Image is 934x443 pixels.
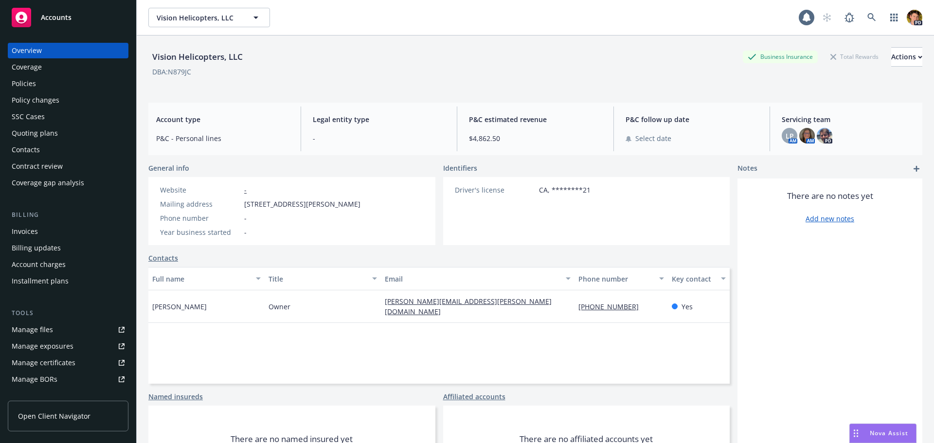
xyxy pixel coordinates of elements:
[8,338,128,354] a: Manage exposures
[737,163,757,175] span: Notes
[8,125,128,141] a: Quoting plans
[862,8,881,27] a: Search
[8,224,128,239] a: Invoices
[469,114,602,124] span: P&C estimated revenue
[799,128,815,143] img: photo
[265,267,381,290] button: Title
[148,267,265,290] button: Full name
[8,159,128,174] a: Contract review
[12,109,45,124] div: SSC Cases
[443,391,505,402] a: Affiliated accounts
[157,13,241,23] span: Vision Helicopters, LLC
[817,8,837,27] a: Start snowing
[8,388,128,404] a: Summary of insurance
[244,213,247,223] span: -
[152,67,191,77] div: DBA: N879JC
[850,424,862,443] div: Drag to move
[840,8,859,27] a: Report a Bug
[8,257,128,272] a: Account charges
[891,47,922,67] button: Actions
[160,227,240,237] div: Year business started
[455,185,535,195] div: Driver's license
[12,59,42,75] div: Coverage
[148,253,178,263] a: Contacts
[672,274,715,284] div: Key contact
[12,388,86,404] div: Summary of insurance
[160,199,240,209] div: Mailing address
[152,274,250,284] div: Full name
[8,175,128,191] a: Coverage gap analysis
[12,125,58,141] div: Quoting plans
[244,185,247,195] a: -
[8,109,128,124] a: SSC Cases
[8,308,128,318] div: Tools
[313,114,446,124] span: Legal entity type
[148,163,189,173] span: General info
[148,51,247,63] div: Vision Helicopters, LLC
[911,163,922,175] a: add
[12,142,40,158] div: Contacts
[8,372,128,387] a: Manage BORs
[12,240,61,256] div: Billing updates
[12,76,36,91] div: Policies
[12,257,66,272] div: Account charges
[8,322,128,337] a: Manage files
[8,273,128,289] a: Installment plans
[469,133,602,143] span: $4,862.50
[8,4,128,31] a: Accounts
[907,10,922,25] img: photo
[817,128,832,143] img: photo
[635,133,671,143] span: Select date
[160,213,240,223] div: Phone number
[148,391,203,402] a: Named insureds
[41,14,72,21] span: Accounts
[156,114,289,124] span: Account type
[782,114,915,124] span: Servicing team
[12,372,57,387] div: Manage BORs
[8,92,128,108] a: Policy changes
[626,114,758,124] span: P&C follow up date
[891,48,922,66] div: Actions
[668,267,730,290] button: Key contact
[313,133,446,143] span: -
[826,51,883,63] div: Total Rewards
[12,159,63,174] div: Contract review
[12,224,38,239] div: Invoices
[385,274,560,284] div: Email
[269,301,290,312] span: Owner
[743,51,818,63] div: Business Insurance
[8,240,128,256] a: Billing updates
[8,59,128,75] a: Coverage
[244,227,247,237] span: -
[160,185,240,195] div: Website
[682,301,693,312] span: Yes
[152,301,207,312] span: [PERSON_NAME]
[884,8,904,27] a: Switch app
[8,142,128,158] a: Contacts
[786,131,794,141] span: LP
[870,429,908,437] span: Nova Assist
[12,92,59,108] div: Policy changes
[12,338,73,354] div: Manage exposures
[244,199,360,209] span: [STREET_ADDRESS][PERSON_NAME]
[443,163,477,173] span: Identifiers
[8,355,128,371] a: Manage certificates
[12,43,42,58] div: Overview
[787,190,873,202] span: There are no notes yet
[18,411,90,421] span: Open Client Navigator
[12,273,69,289] div: Installment plans
[8,43,128,58] a: Overview
[12,322,53,337] div: Manage files
[12,355,75,371] div: Manage certificates
[385,297,552,316] a: [PERSON_NAME][EMAIL_ADDRESS][PERSON_NAME][DOMAIN_NAME]
[8,210,128,220] div: Billing
[806,213,854,224] a: Add new notes
[156,133,289,143] span: P&C - Personal lines
[12,175,84,191] div: Coverage gap analysis
[381,267,575,290] button: Email
[578,302,647,311] a: [PHONE_NUMBER]
[575,267,667,290] button: Phone number
[8,76,128,91] a: Policies
[148,8,270,27] button: Vision Helicopters, LLC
